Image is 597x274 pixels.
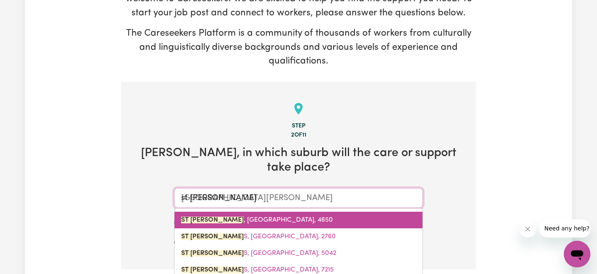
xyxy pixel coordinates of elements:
span: , [GEOGRAPHIC_DATA], 4650 [181,217,333,223]
div: 2 of 11 [134,131,463,140]
span: S, [GEOGRAPHIC_DATA], 7215 [181,267,334,273]
iframe: Message from company [539,219,590,237]
div: Step [134,122,463,131]
input: Enter a suburb or postcode [174,188,423,208]
a: ST MARYS, New South Wales, 2760 [175,228,422,245]
span: S, [GEOGRAPHIC_DATA], 5042 [181,250,336,257]
mark: ST [PERSON_NAME] [181,267,244,273]
mark: ST [PERSON_NAME] [181,217,244,223]
iframe: Button to launch messaging window [564,241,590,267]
a: ST MARY, Queensland, 4650 [175,212,422,228]
mark: ST [PERSON_NAME] [181,233,244,240]
iframe: Close message [519,221,536,237]
a: ST MARYS, South Australia, 5042 [175,245,422,262]
mark: ST [PERSON_NAME] [181,250,244,257]
span: S, [GEOGRAPHIC_DATA], 2760 [181,233,336,240]
p: The Careseekers Platform is a community of thousands of workers from culturally and linguisticall... [121,27,476,68]
h2: [PERSON_NAME] , in which suburb will the care or support take place? [134,146,463,175]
